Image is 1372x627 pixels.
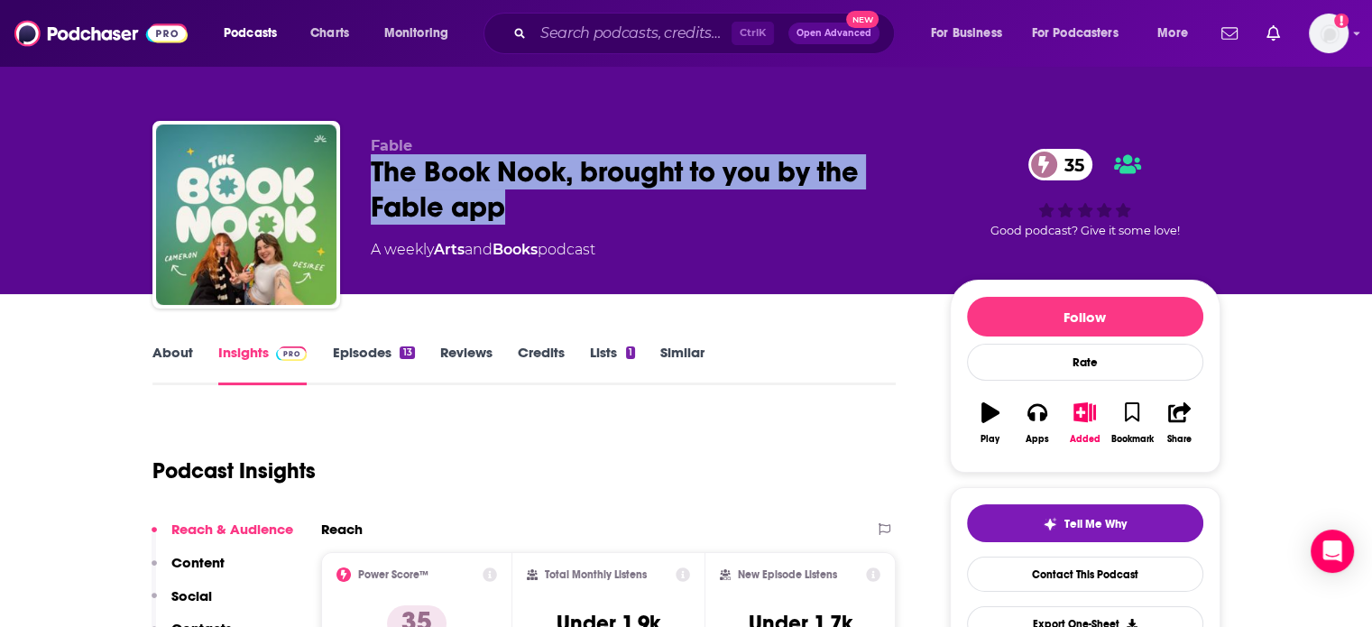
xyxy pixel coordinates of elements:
button: open menu [1145,19,1211,48]
button: Play [967,391,1014,456]
button: tell me why sparkleTell Me Why [967,504,1203,542]
button: Added [1061,391,1108,456]
span: 35 [1046,149,1093,180]
a: Books [493,241,538,258]
h2: Power Score™ [358,568,428,581]
input: Search podcasts, credits, & more... [533,19,732,48]
div: Apps [1026,434,1049,445]
div: Share [1167,434,1192,445]
h2: Total Monthly Listens [545,568,647,581]
div: 1 [626,346,635,359]
div: 13 [400,346,414,359]
a: Arts [434,241,465,258]
span: Charts [310,21,349,46]
a: Lists1 [590,344,635,385]
span: Fable [371,137,412,154]
button: Open AdvancedNew [788,23,879,44]
a: Charts [299,19,360,48]
span: and [465,241,493,258]
div: Search podcasts, credits, & more... [501,13,912,54]
img: Podchaser - Follow, Share and Rate Podcasts [14,16,188,51]
a: Show notifications dropdown [1214,18,1245,49]
div: Open Intercom Messenger [1311,530,1354,573]
button: Content [152,554,225,587]
img: tell me why sparkle [1043,517,1057,531]
span: New [846,11,879,28]
button: open menu [1020,19,1145,48]
img: The Book Nook, brought to you by the Fable app [156,124,336,305]
button: Bookmark [1109,391,1156,456]
a: 35 [1028,149,1093,180]
span: More [1157,21,1188,46]
span: For Podcasters [1032,21,1119,46]
button: Apps [1014,391,1061,456]
span: Tell Me Why [1064,517,1127,531]
h1: Podcast Insights [152,457,316,484]
a: About [152,344,193,385]
button: open menu [918,19,1025,48]
svg: Add a profile image [1334,14,1349,28]
a: Similar [660,344,704,385]
a: Show notifications dropdown [1259,18,1287,49]
a: InsightsPodchaser Pro [218,344,308,385]
button: Share [1156,391,1202,456]
span: Good podcast? Give it some love! [990,224,1180,237]
div: A weekly podcast [371,239,595,261]
button: Reach & Audience [152,521,293,554]
span: Podcasts [224,21,277,46]
button: Show profile menu [1309,14,1349,53]
a: Credits [518,344,565,385]
a: Episodes13 [332,344,414,385]
button: open menu [372,19,472,48]
div: Bookmark [1110,434,1153,445]
span: For Business [931,21,1002,46]
div: Added [1070,434,1100,445]
span: Logged in as madeleinelbrownkensington [1309,14,1349,53]
div: 35Good podcast? Give it some love! [950,137,1220,249]
button: Social [152,587,212,621]
h2: New Episode Listens [738,568,837,581]
span: Open Advanced [796,29,871,38]
button: open menu [211,19,300,48]
p: Social [171,587,212,604]
a: Reviews [440,344,493,385]
div: Play [981,434,999,445]
span: Monitoring [384,21,448,46]
p: Reach & Audience [171,521,293,538]
h2: Reach [321,521,363,538]
button: Follow [967,297,1203,337]
a: Contact This Podcast [967,557,1203,592]
span: Ctrl K [732,22,774,45]
img: User Profile [1309,14,1349,53]
p: Content [171,554,225,571]
img: Podchaser Pro [276,346,308,361]
div: Rate [967,344,1203,381]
